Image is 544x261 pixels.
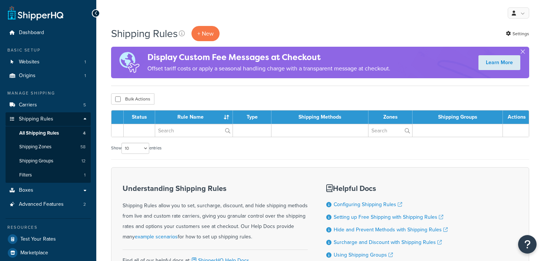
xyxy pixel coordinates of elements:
[20,250,48,256] span: Marketplace
[334,201,402,208] a: Configuring Shipping Rules
[84,172,86,178] span: 1
[334,251,393,259] a: Using Shipping Groups
[6,198,91,211] a: Advanced Features 2
[518,235,537,254] button: Open Resource Center
[19,201,64,208] span: Advanced Features
[368,124,412,137] input: Search
[6,112,91,126] a: Shipping Rules
[6,98,91,112] li: Carriers
[124,110,155,124] th: Status
[413,110,503,124] th: Shipping Groups
[111,93,154,105] button: Bulk Actions
[6,140,91,154] li: Shipping Zones
[6,168,91,182] a: Filters 1
[6,154,91,168] a: Shipping Groups 12
[19,59,40,65] span: Websites
[135,233,178,241] a: example scenarios
[121,143,149,154] select: Showentries
[6,232,91,246] a: Test Your Rates
[506,29,529,39] a: Settings
[20,236,56,242] span: Test Your Rates
[83,201,86,208] span: 2
[147,63,390,74] p: Offset tariff costs or apply a seasonal handling charge with a transparent message at checkout.
[334,226,448,234] a: Hide and Prevent Methods with Shipping Rules
[83,102,86,108] span: 5
[6,69,91,83] li: Origins
[368,110,413,124] th: Zones
[6,126,91,140] li: All Shipping Rules
[334,213,443,221] a: Setting up Free Shipping with Shipping Rules
[6,246,91,260] a: Marketplace
[503,110,529,124] th: Actions
[80,144,86,150] span: 58
[83,130,86,136] span: 4
[334,238,442,246] a: Surcharge and Discount with Shipping Rules
[81,158,86,164] span: 12
[19,187,33,194] span: Boxes
[19,30,44,36] span: Dashboard
[6,126,91,140] a: All Shipping Rules 4
[6,55,91,69] a: Websites 1
[19,172,32,178] span: Filters
[6,55,91,69] li: Websites
[478,55,520,70] a: Learn More
[6,154,91,168] li: Shipping Groups
[6,198,91,211] li: Advanced Features
[19,102,37,108] span: Carriers
[19,158,53,164] span: Shipping Groups
[271,110,368,124] th: Shipping Methods
[111,143,161,154] label: Show entries
[19,144,51,150] span: Shipping Zones
[111,47,147,78] img: duties-banner-06bc72dcb5fe05cb3f9472aba00be2ae8eb53ab6f0d8bb03d382ba314ac3c341.png
[84,73,86,79] span: 1
[6,26,91,40] a: Dashboard
[6,112,91,183] li: Shipping Rules
[123,184,308,242] div: Shipping Rules allow you to set, surcharge, discount, and hide shipping methods from live and cus...
[6,168,91,182] li: Filters
[6,140,91,154] a: Shipping Zones 58
[155,124,233,137] input: Search
[147,51,390,63] h4: Display Custom Fee Messages at Checkout
[6,184,91,197] a: Boxes
[123,184,308,192] h3: Understanding Shipping Rules
[191,26,220,41] p: + New
[6,90,91,96] div: Manage Shipping
[19,130,59,136] span: All Shipping Rules
[6,98,91,112] a: Carriers 5
[233,110,271,124] th: Type
[84,59,86,65] span: 1
[6,47,91,53] div: Basic Setup
[19,73,36,79] span: Origins
[326,184,448,192] h3: Helpful Docs
[8,6,63,20] a: ShipperHQ Home
[6,69,91,83] a: Origins 1
[111,26,178,41] h1: Shipping Rules
[6,224,91,231] div: Resources
[19,116,53,122] span: Shipping Rules
[155,110,233,124] th: Rule Name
